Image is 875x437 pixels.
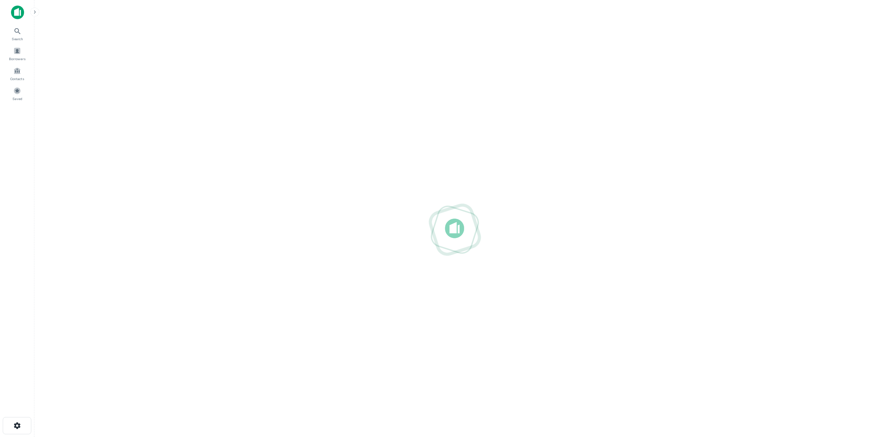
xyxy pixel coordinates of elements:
[2,84,32,103] a: Saved
[12,96,22,101] span: Saved
[841,382,875,415] iframe: Chat Widget
[2,44,32,63] a: Borrowers
[10,76,24,81] span: Contacts
[9,56,25,62] span: Borrowers
[2,64,32,83] a: Contacts
[12,36,23,42] span: Search
[2,24,32,43] a: Search
[11,6,24,19] img: capitalize-icon.png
